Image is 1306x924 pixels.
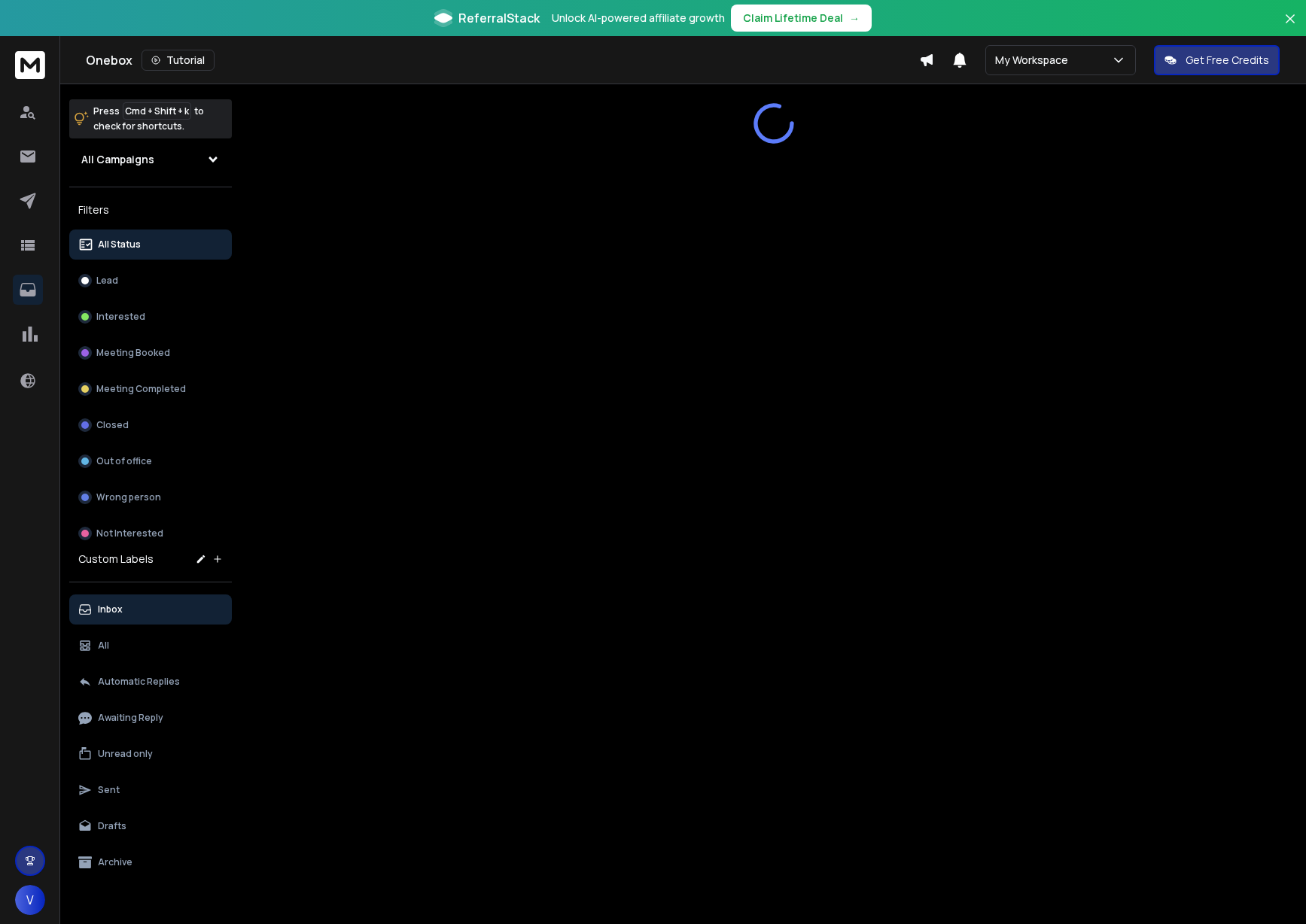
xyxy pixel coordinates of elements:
span: ReferralStack [458,9,540,27]
p: Automatic Replies [98,676,180,688]
button: Archive [69,847,232,877]
button: Interested [69,302,232,332]
p: Wrong person [96,491,161,503]
p: Lead [96,275,118,287]
button: V [15,885,45,915]
p: Inbox [98,603,123,615]
p: Archive [98,856,132,868]
p: All [98,640,109,652]
button: Not Interested [69,518,232,549]
p: Closed [96,419,129,431]
div: Onebox [86,50,919,71]
p: Sent [98,784,120,796]
button: Inbox [69,594,232,625]
span: Cmd + Shift + k [123,102,191,120]
p: Press to check for shortcuts. [93,104,204,134]
h1: All Campaigns [81,152,154,167]
button: Closed [69,410,232,440]
button: Tutorial [142,50,215,71]
h3: Custom Labels [78,552,154,567]
button: All Status [69,229,232,260]
button: Out of office [69,446,232,476]
p: Interested [96,311,145,323]
p: Get Free Credits [1186,53,1269,68]
span: → [849,11,860,26]
p: Unread only [98,748,153,760]
button: Sent [69,775,232,805]
p: Drafts [98,820,126,832]
button: Claim Lifetime Deal→ [731,5,872,32]
button: Lead [69,266,232,296]
p: Awaiting Reply [98,712,163,724]
h3: Filters [69,199,232,220]
button: All [69,631,232,661]
button: Automatic Replies [69,667,232,697]
button: Awaiting Reply [69,703,232,733]
button: Get Free Credits [1154,45,1280,75]
p: Out of office [96,455,152,467]
button: All Campaigns [69,144,232,175]
p: Unlock AI-powered affiliate growth [552,11,725,26]
button: Meeting Booked [69,338,232,368]
p: All Status [98,239,141,251]
button: Meeting Completed [69,374,232,404]
button: Close banner [1280,9,1300,45]
p: Meeting Completed [96,383,186,395]
p: My Workspace [995,53,1074,68]
p: Not Interested [96,527,163,540]
button: Drafts [69,811,232,841]
button: Wrong person [69,482,232,512]
p: Meeting Booked [96,347,170,359]
button: Unread only [69,739,232,769]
